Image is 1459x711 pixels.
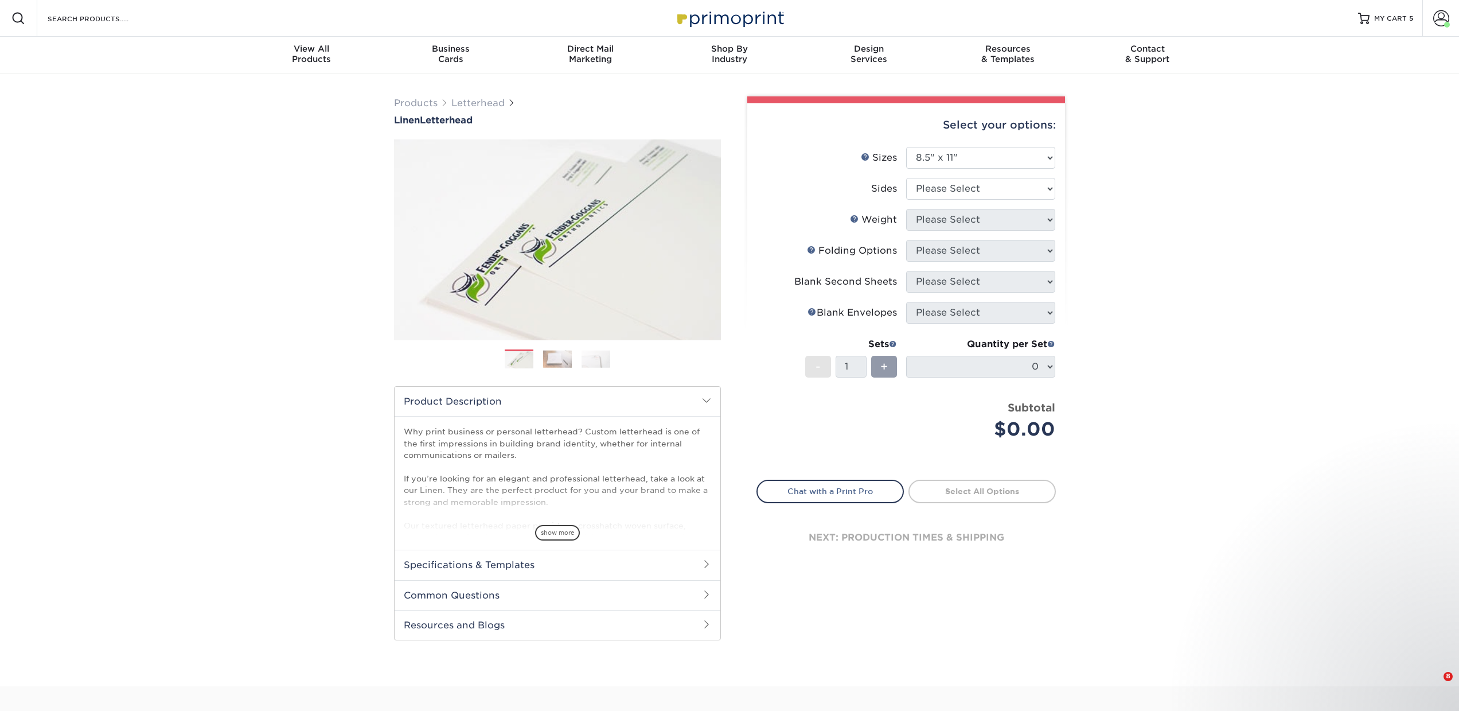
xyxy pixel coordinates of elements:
a: LinenLetterhead [394,115,721,126]
a: Shop ByIndustry [660,37,799,73]
strong: Subtotal [1008,401,1055,414]
div: Sides [871,182,897,196]
p: Why print business or personal letterhead? Custom letterhead is one of the first impressions in b... [404,426,711,695]
div: next: production times & shipping [756,503,1056,572]
iframe: Intercom live chat [1420,672,1448,700]
a: View AllProducts [242,37,381,73]
a: Resources& Templates [938,37,1078,73]
a: Products [394,98,438,108]
div: & Support [1078,44,1217,64]
div: & Templates [938,44,1078,64]
span: + [880,358,888,375]
div: Products [242,44,381,64]
div: Services [799,44,938,64]
span: Business [381,44,521,54]
a: Contact& Support [1078,37,1217,73]
a: BusinessCards [381,37,521,73]
a: Chat with a Print Pro [756,480,904,503]
span: View All [242,44,381,54]
span: Direct Mail [521,44,660,54]
img: Primoprint [672,6,787,30]
img: Linen 01 [394,127,721,353]
span: show more [535,525,580,541]
h1: Letterhead [394,115,721,126]
span: Contact [1078,44,1217,54]
div: $0.00 [915,415,1055,443]
span: 5 [1409,14,1413,22]
a: Direct MailMarketing [521,37,660,73]
div: Weight [850,213,897,227]
div: Sets [805,337,897,351]
span: Shop By [660,44,799,54]
div: Sizes [861,151,897,165]
img: Letterhead 02 [543,350,572,368]
a: Select All Options [908,480,1056,503]
div: Blank Envelopes [807,306,897,320]
div: Blank Second Sheets [794,275,897,289]
h2: Resources and Blogs [395,610,720,640]
img: Letterhead 03 [582,350,610,368]
img: Letterhead 01 [505,350,533,370]
a: Letterhead [451,98,505,108]
span: - [816,358,821,375]
div: Select your options: [756,103,1056,147]
h2: Common Questions [395,580,720,610]
h2: Specifications & Templates [395,550,720,580]
span: Linen [394,115,420,126]
div: Industry [660,44,799,64]
div: Quantity per Set [906,337,1055,351]
span: Resources [938,44,1078,54]
div: Marketing [521,44,660,64]
a: DesignServices [799,37,938,73]
span: Design [799,44,938,54]
div: Cards [381,44,521,64]
h2: Product Description [395,387,720,416]
span: 8 [1444,672,1453,681]
input: SEARCH PRODUCTS..... [46,11,158,25]
span: MY CART [1374,14,1407,24]
div: Folding Options [807,244,897,258]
